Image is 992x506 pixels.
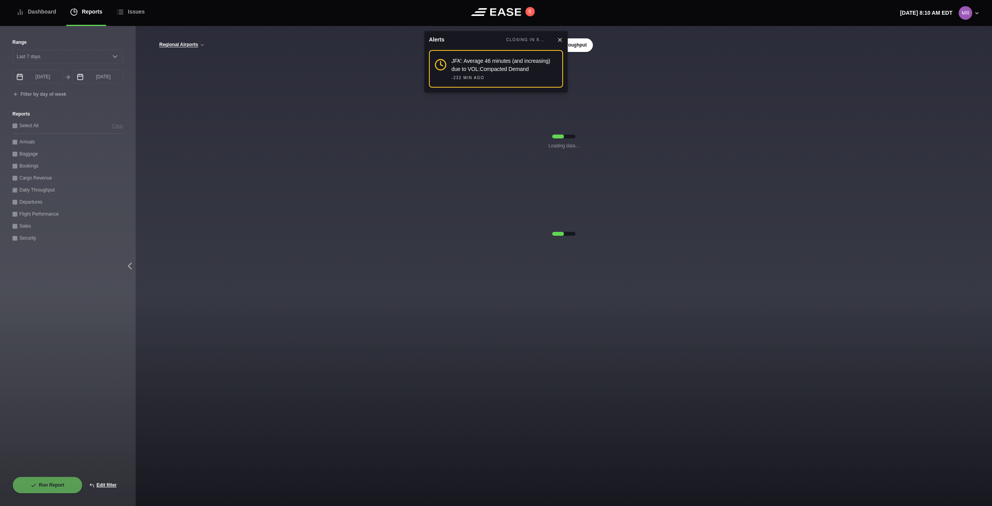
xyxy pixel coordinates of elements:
[12,70,63,84] input: mm/dd/yyyy
[959,6,972,20] img: 0b2ed616698f39eb9cebe474ea602d52
[83,477,123,494] button: Edit filter
[12,92,66,98] button: Filter by day of week
[12,111,123,117] label: Reports
[159,42,205,48] button: Regional Airports
[451,58,461,64] em: JFK
[548,142,579,149] b: Loading data...
[900,9,952,17] p: [DATE] 8:10 AM EDT
[451,75,484,81] div: -232 MIN AGO
[73,70,123,84] input: mm/dd/yyyy
[506,37,544,43] div: CLOSING IN 8...
[525,7,535,16] button: 5
[429,36,444,44] div: Alerts
[12,39,123,46] label: Range
[112,122,123,130] button: Clear
[451,57,558,73] div: : Average 46 minutes (and increasing) due to VOL:Compacted Demand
